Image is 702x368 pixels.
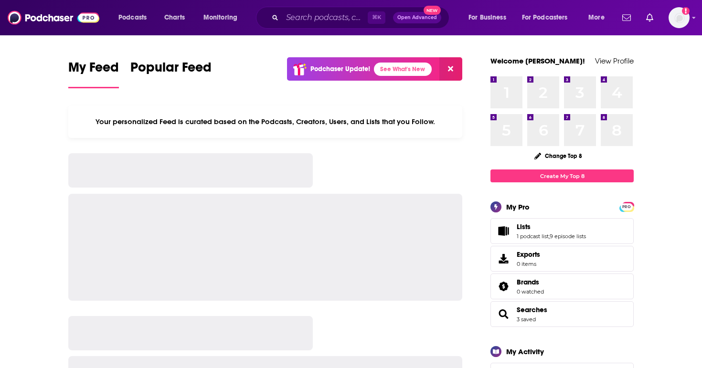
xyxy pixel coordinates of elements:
div: Your personalized Feed is curated based on the Podcasts, Creators, Users, and Lists that you Follow. [68,105,462,138]
button: open menu [197,10,250,25]
a: Create My Top 8 [490,169,634,182]
a: 1 podcast list [517,233,549,240]
a: 0 watched [517,288,544,295]
span: For Podcasters [522,11,568,24]
p: Podchaser Update! [310,65,370,73]
span: Exports [517,250,540,259]
span: Lists [517,222,531,231]
span: New [424,6,441,15]
img: User Profile [669,7,690,28]
span: Brands [490,273,634,299]
span: Exports [494,252,513,265]
button: Show profile menu [669,7,690,28]
button: open menu [112,10,159,25]
div: My Activity [506,347,544,356]
img: Podchaser - Follow, Share and Rate Podcasts [8,9,99,27]
a: Searches [494,307,513,321]
button: open menu [516,10,582,25]
span: Charts [164,11,185,24]
button: Change Top 8 [529,150,588,162]
span: 0 items [517,261,540,267]
span: ⌘ K [368,11,385,24]
a: PRO [621,203,632,210]
span: Popular Feed [130,59,212,81]
div: My Pro [506,202,530,211]
a: 9 episode lists [550,233,586,240]
span: Logged in as Simran12080 [669,7,690,28]
span: Monitoring [203,11,237,24]
a: View Profile [595,56,634,65]
span: , [549,233,550,240]
button: open menu [462,10,518,25]
a: My Feed [68,59,119,88]
span: Lists [490,218,634,244]
a: Lists [494,224,513,238]
a: See What's New [374,63,432,76]
a: Show notifications dropdown [618,10,635,26]
span: Open Advanced [397,15,437,20]
a: Brands [517,278,544,286]
a: Popular Feed [130,59,212,88]
a: Brands [494,280,513,293]
a: Searches [517,305,547,314]
input: Search podcasts, credits, & more... [282,10,368,25]
button: open menu [582,10,617,25]
a: Lists [517,222,586,231]
a: Charts [158,10,191,25]
span: More [588,11,605,24]
span: Brands [517,278,539,286]
a: Show notifications dropdown [642,10,657,26]
a: Exports [490,246,634,272]
span: For Business [468,11,506,24]
button: Open AdvancedNew [393,12,441,23]
span: My Feed [68,59,119,81]
span: Searches [490,301,634,327]
a: 3 saved [517,316,536,323]
span: Podcasts [118,11,147,24]
div: Search podcasts, credits, & more... [265,7,458,29]
a: Welcome [PERSON_NAME]! [490,56,585,65]
svg: Add a profile image [682,7,690,15]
